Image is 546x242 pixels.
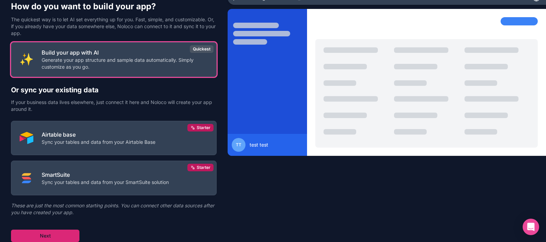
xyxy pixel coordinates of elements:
p: Sync your tables and data from your SmartSuite solution [42,179,169,186]
p: If your business data lives elsewhere, just connect it here and Noloco will create your app aroun... [11,99,217,113]
div: Open Intercom Messenger [523,219,539,235]
p: Build your app with AI [42,48,208,57]
div: Quickest [190,45,214,53]
p: Sync your tables and data from your Airtable Base [42,139,155,146]
h1: How do you want to build your app? [11,1,217,12]
h2: Or sync your existing data [11,85,217,95]
button: SMART_SUITESmartSuiteSync your tables and data from your SmartSuite solutionStarter [11,161,217,195]
span: test test [250,141,268,148]
p: The quickest way is to let AI set everything up for you. Fast, simple, and customizable. Or, if y... [11,16,217,37]
img: AIRTABLE [20,131,33,145]
span: Starter [197,165,210,170]
p: These are just the most common starting points. You can connect other data sources after you have... [11,202,217,216]
p: Generate your app structure and sample data automatically. Simply customize as you go. [42,57,208,70]
p: Airtable base [42,130,155,139]
button: Next [11,230,79,242]
p: SmartSuite [42,171,169,179]
span: tt [236,142,241,148]
button: INTERNAL_WITH_AIBuild your app with AIGenerate your app structure and sample data automatically. ... [11,42,217,77]
img: SMART_SUITE [20,171,33,185]
button: AIRTABLEAirtable baseSync your tables and data from your Airtable BaseStarter [11,121,217,155]
img: INTERNAL_WITH_AI [20,53,33,66]
span: Starter [197,125,210,130]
